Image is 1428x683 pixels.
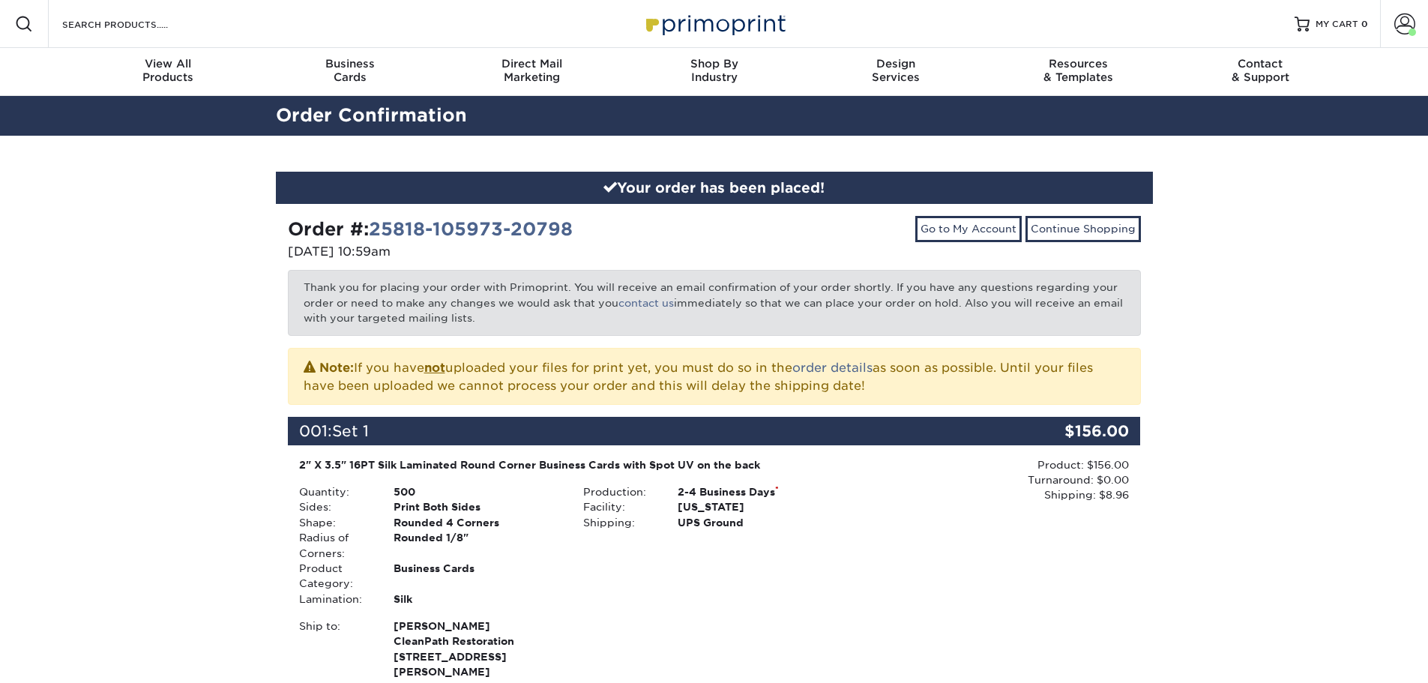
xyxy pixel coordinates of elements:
[666,484,856,499] div: 2-4 Business Days
[441,48,623,96] a: Direct MailMarketing
[1361,19,1368,29] span: 0
[639,7,789,40] img: Primoprint
[382,499,572,514] div: Print Both Sides
[288,499,382,514] div: Sides:
[623,48,805,96] a: Shop ByIndustry
[441,57,623,70] span: Direct Mail
[572,499,666,514] div: Facility:
[288,561,382,592] div: Product Category:
[1169,57,1352,84] div: & Support
[792,361,873,375] a: order details
[1169,48,1352,96] a: Contact& Support
[288,515,382,530] div: Shape:
[259,57,441,70] span: Business
[304,358,1125,395] p: If you have uploaded your files for print yet, you must do so in the as soon as possible. Until y...
[288,417,998,445] div: 001:
[61,15,207,33] input: SEARCH PRODUCTS.....
[623,57,805,70] span: Shop By
[424,361,445,375] b: not
[666,515,856,530] div: UPS Ground
[1316,18,1358,31] span: MY CART
[299,457,846,472] div: 2" X 3.5" 16PT Silk Laminated Round Corner Business Cards with Spot UV on the back
[915,216,1022,241] a: Go to My Account
[394,619,561,634] span: [PERSON_NAME]
[259,57,441,84] div: Cards
[288,218,573,240] strong: Order #:
[1169,57,1352,70] span: Contact
[369,218,573,240] a: 25818-105973-20798
[77,48,259,96] a: View AllProducts
[856,457,1129,503] div: Product: $156.00 Turnaround: $0.00 Shipping: $8.96
[987,57,1169,70] span: Resources
[265,102,1164,130] h2: Order Confirmation
[288,592,382,607] div: Lamination:
[77,57,259,70] span: View All
[805,57,987,70] span: Design
[259,48,441,96] a: BusinessCards
[623,57,805,84] div: Industry
[276,172,1153,205] div: Your order has been placed!
[382,484,572,499] div: 500
[332,422,369,440] span: Set 1
[394,649,561,680] span: [STREET_ADDRESS][PERSON_NAME]
[805,57,987,84] div: Services
[618,297,674,309] a: contact us
[998,417,1141,445] div: $156.00
[987,48,1169,96] a: Resources& Templates
[987,57,1169,84] div: & Templates
[382,530,572,561] div: Rounded 1/8"
[288,484,382,499] div: Quantity:
[288,530,382,561] div: Radius of Corners:
[319,361,354,375] strong: Note:
[77,57,259,84] div: Products
[382,515,572,530] div: Rounded 4 Corners
[288,243,703,261] p: [DATE] 10:59am
[441,57,623,84] div: Marketing
[394,634,561,649] span: CleanPath Restoration
[288,270,1141,335] p: Thank you for placing your order with Primoprint. You will receive an email confirmation of your ...
[572,515,666,530] div: Shipping:
[382,592,572,607] div: Silk
[805,48,987,96] a: DesignServices
[382,561,572,592] div: Business Cards
[572,484,666,499] div: Production:
[666,499,856,514] div: [US_STATE]
[1025,216,1141,241] a: Continue Shopping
